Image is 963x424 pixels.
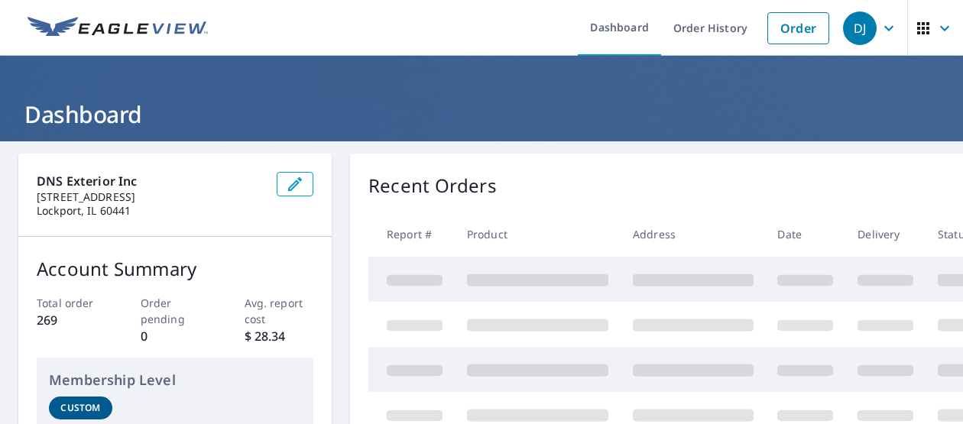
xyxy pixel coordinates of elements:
[37,295,106,311] p: Total order
[18,99,945,130] h1: Dashboard
[37,255,313,283] p: Account Summary
[141,327,210,345] p: 0
[37,204,264,218] p: Lockport, IL 60441
[49,370,301,390] p: Membership Level
[141,295,210,327] p: Order pending
[368,172,497,199] p: Recent Orders
[28,17,208,40] img: EV Logo
[60,401,100,415] p: Custom
[621,212,766,257] th: Address
[368,212,455,257] th: Report #
[37,311,106,329] p: 269
[37,172,264,190] p: DNS Exterior Inc
[845,212,926,257] th: Delivery
[245,295,314,327] p: Avg. report cost
[455,212,621,257] th: Product
[37,190,264,204] p: [STREET_ADDRESS]
[843,11,877,45] div: DJ
[767,12,829,44] a: Order
[245,327,314,345] p: $ 28.34
[765,212,845,257] th: Date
